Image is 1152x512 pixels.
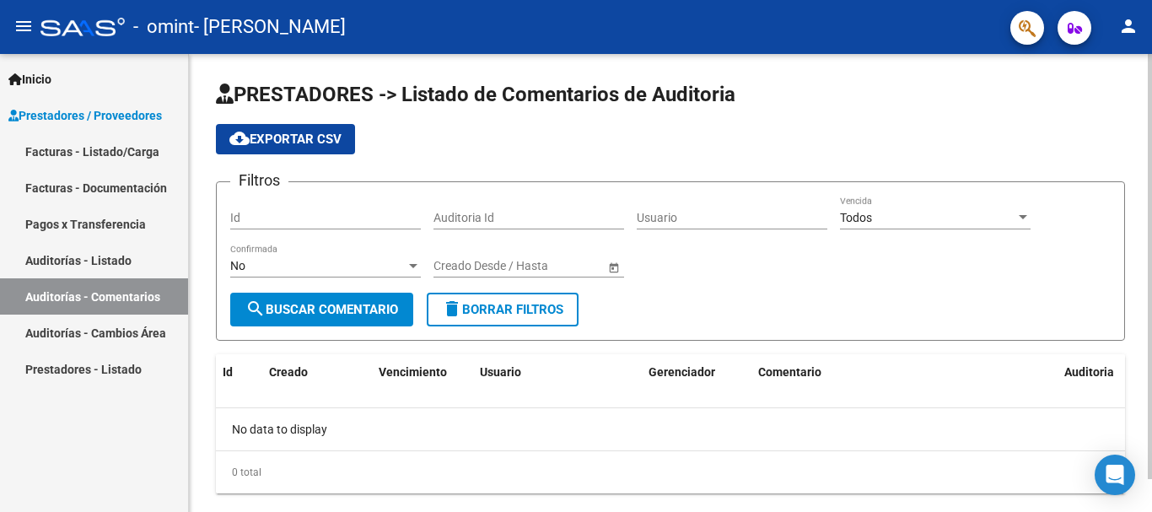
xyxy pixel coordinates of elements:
span: Todos [840,211,872,224]
div: No data to display [216,408,1125,450]
mat-icon: delete [442,299,462,319]
span: Creado [269,365,308,379]
span: Exportar CSV [229,132,342,147]
datatable-header-cell: Vencimiento [372,354,473,391]
datatable-header-cell: Gerenciador [642,354,751,391]
div: Open Intercom Messenger [1095,455,1135,495]
input: Fecha inicio [433,259,495,273]
mat-icon: menu [13,16,34,36]
span: PRESTADORES -> Listado de Comentarios de Auditoria [216,83,735,106]
div: 0 total [216,451,1125,493]
mat-icon: cloud_download [229,128,250,148]
span: Gerenciador [649,365,715,379]
datatable-header-cell: Id [216,354,262,391]
span: Usuario [480,365,521,379]
span: No [230,259,245,272]
datatable-header-cell: Creado [262,354,372,391]
span: Inicio [8,70,51,89]
span: Comentario [758,365,821,379]
input: Fecha fin [509,259,592,273]
span: Vencimiento [379,365,447,379]
span: Prestadores / Proveedores [8,106,162,125]
mat-icon: person [1118,16,1139,36]
span: - omint [133,8,194,46]
button: Buscar Comentario [230,293,413,326]
mat-icon: search [245,299,266,319]
span: Borrar Filtros [442,302,563,317]
span: Id [223,365,233,379]
button: Borrar Filtros [427,293,579,326]
span: - [PERSON_NAME] [194,8,346,46]
h3: Filtros [230,169,288,192]
button: Exportar CSV [216,124,355,154]
span: Auditoria [1064,365,1114,379]
datatable-header-cell: Auditoria [1058,354,1125,391]
datatable-header-cell: Usuario [473,354,642,391]
span: Buscar Comentario [245,302,398,317]
datatable-header-cell: Comentario [751,354,1058,391]
button: Open calendar [605,258,622,276]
